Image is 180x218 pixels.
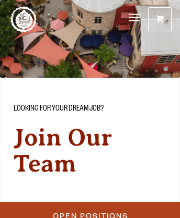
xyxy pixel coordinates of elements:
h2: Join Our Team [14,125,166,177]
span: Looking for your dream job? [14,103,104,116]
a: Odell Home [10,6,37,32]
a: Menu [129,7,140,29]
